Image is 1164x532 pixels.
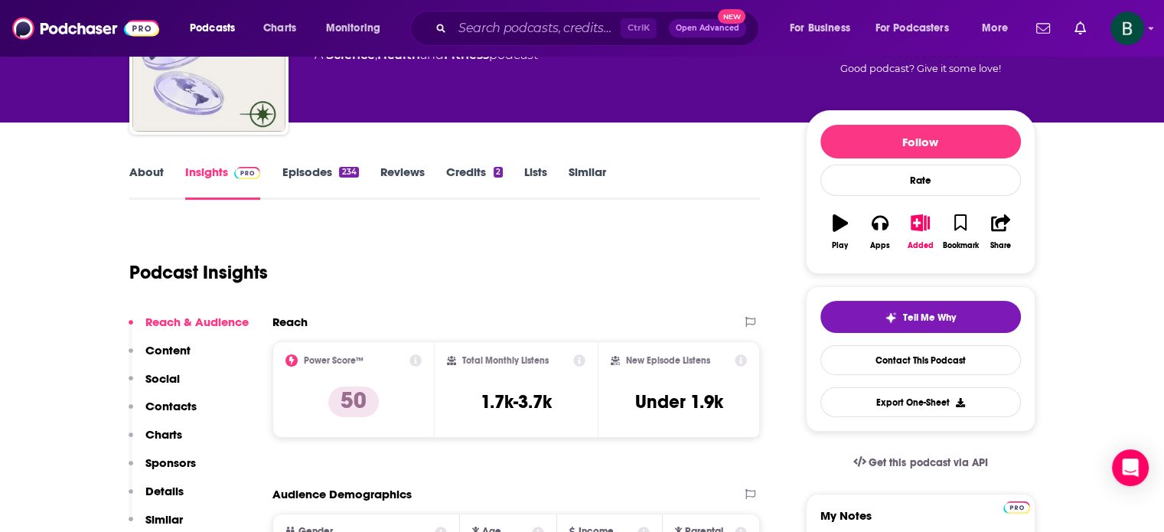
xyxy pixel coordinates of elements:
p: Contacts [145,399,197,413]
p: Similar [145,512,183,527]
span: Open Advanced [676,24,739,32]
a: About [129,165,164,200]
input: Search podcasts, credits, & more... [452,16,621,41]
div: Share [990,241,1011,250]
p: Reach & Audience [145,315,249,329]
span: Good podcast? Give it some love! [840,63,1001,74]
button: Contacts [129,399,197,427]
a: Similar [569,165,606,200]
span: Charts [263,18,296,39]
p: Content [145,343,191,357]
span: New [718,9,745,24]
button: Play [820,204,860,259]
h3: Under 1.9k [635,390,723,413]
img: User Profile [1110,11,1144,45]
div: 234 [339,167,358,178]
img: tell me why sparkle [885,312,897,324]
p: Sponsors [145,455,196,470]
a: Pro website [1003,499,1030,514]
h2: Audience Demographics [272,487,412,501]
button: open menu [971,16,1027,41]
button: Open AdvancedNew [669,19,746,38]
button: open menu [779,16,869,41]
button: open menu [866,16,971,41]
a: Lists [524,165,547,200]
div: Play [832,241,848,250]
button: Apps [860,204,900,259]
a: Reviews [380,165,425,200]
div: Rate [820,165,1021,196]
span: Monitoring [326,18,380,39]
button: Content [129,343,191,371]
a: Show notifications dropdown [1030,15,1056,41]
div: Bookmark [942,241,978,250]
button: tell me why sparkleTell Me Why [820,301,1021,333]
h2: Reach [272,315,308,329]
div: 2 [494,167,503,178]
button: Details [129,484,184,512]
a: Show notifications dropdown [1068,15,1092,41]
span: Podcasts [190,18,235,39]
button: Bookmark [941,204,980,259]
button: Social [129,371,180,400]
h3: 1.7k-3.7k [481,390,552,413]
h2: New Episode Listens [626,355,710,366]
button: Share [980,204,1020,259]
span: For Podcasters [875,18,949,39]
a: Credits2 [446,165,503,200]
p: 50 [328,387,379,417]
span: Logged in as betsy46033 [1110,11,1144,45]
button: Export One-Sheet [820,387,1021,417]
img: Podchaser Pro [1003,501,1030,514]
div: Added [908,241,934,250]
button: Show profile menu [1110,11,1144,45]
div: Search podcasts, credits, & more... [425,11,774,46]
p: Charts [145,427,182,442]
a: InsightsPodchaser Pro [185,165,261,200]
div: Apps [870,241,890,250]
a: Charts [253,16,305,41]
a: Contact This Podcast [820,345,1021,375]
button: Charts [129,427,182,455]
span: Tell Me Why [903,312,956,324]
div: Open Intercom Messenger [1112,449,1149,486]
h2: Total Monthly Listens [462,355,549,366]
button: Added [900,204,940,259]
button: open menu [315,16,400,41]
p: Social [145,371,180,386]
span: More [982,18,1008,39]
button: Follow [820,125,1021,158]
span: Get this podcast via API [869,456,987,469]
h1: Podcast Insights [129,261,268,284]
a: Episodes234 [282,165,358,200]
h2: Power Score™ [304,355,364,366]
img: Podchaser - Follow, Share and Rate Podcasts [12,14,159,43]
button: Reach & Audience [129,315,249,343]
a: Get this podcast via API [841,444,1000,481]
span: Ctrl K [621,18,657,38]
span: For Business [790,18,850,39]
p: Details [145,484,184,498]
button: Sponsors [129,455,196,484]
img: Podchaser Pro [234,167,261,179]
button: open menu [179,16,255,41]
